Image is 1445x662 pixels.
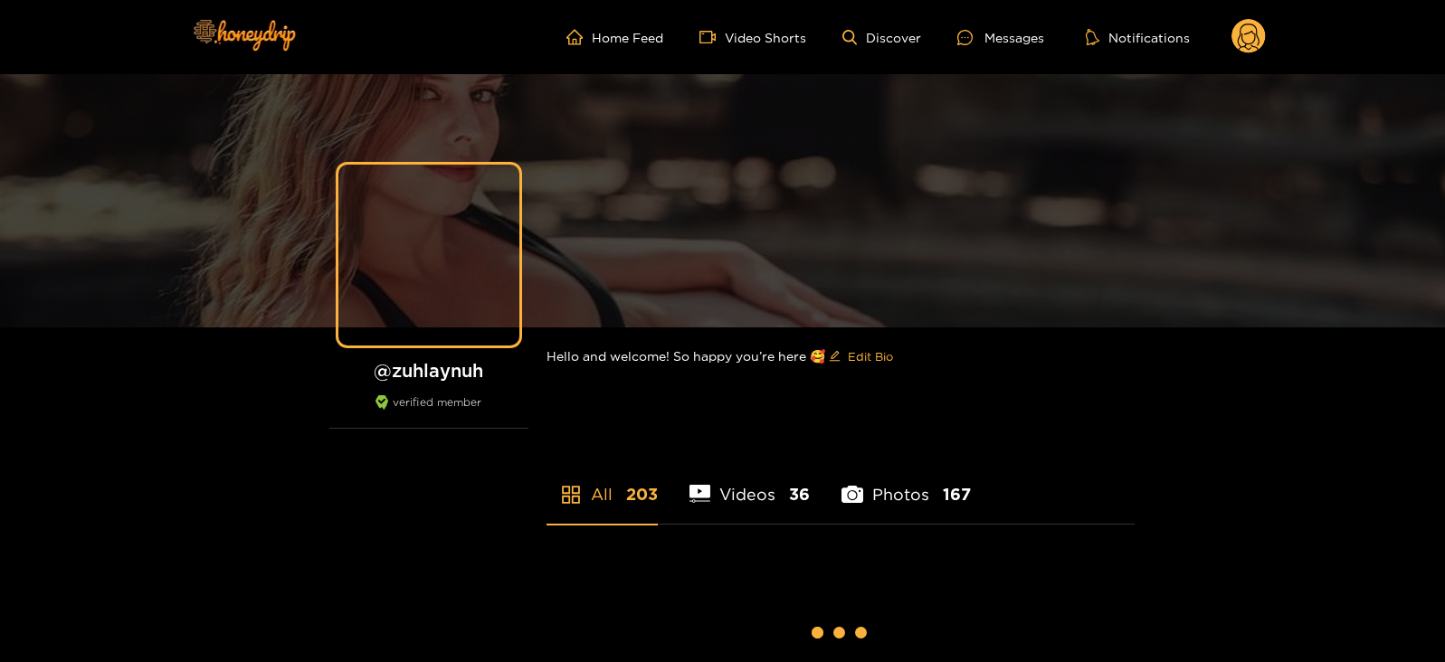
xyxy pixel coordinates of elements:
[626,483,658,506] span: 203
[560,484,582,506] span: appstore
[547,327,1135,385] div: Hello and welcome! So happy you’re here 🥰
[1080,28,1195,46] button: Notifications
[842,30,921,45] a: Discover
[329,395,528,429] div: verified member
[329,359,528,382] h1: @ zuhlaynuh
[848,347,893,365] span: Edit Bio
[841,442,971,524] li: Photos
[689,442,811,524] li: Videos
[789,483,810,506] span: 36
[957,27,1044,48] div: Messages
[829,350,841,364] span: edit
[547,442,658,524] li: All
[699,29,806,45] a: Video Shorts
[566,29,592,45] span: home
[943,483,971,506] span: 167
[566,29,663,45] a: Home Feed
[699,29,725,45] span: video-camera
[825,342,897,371] button: editEdit Bio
